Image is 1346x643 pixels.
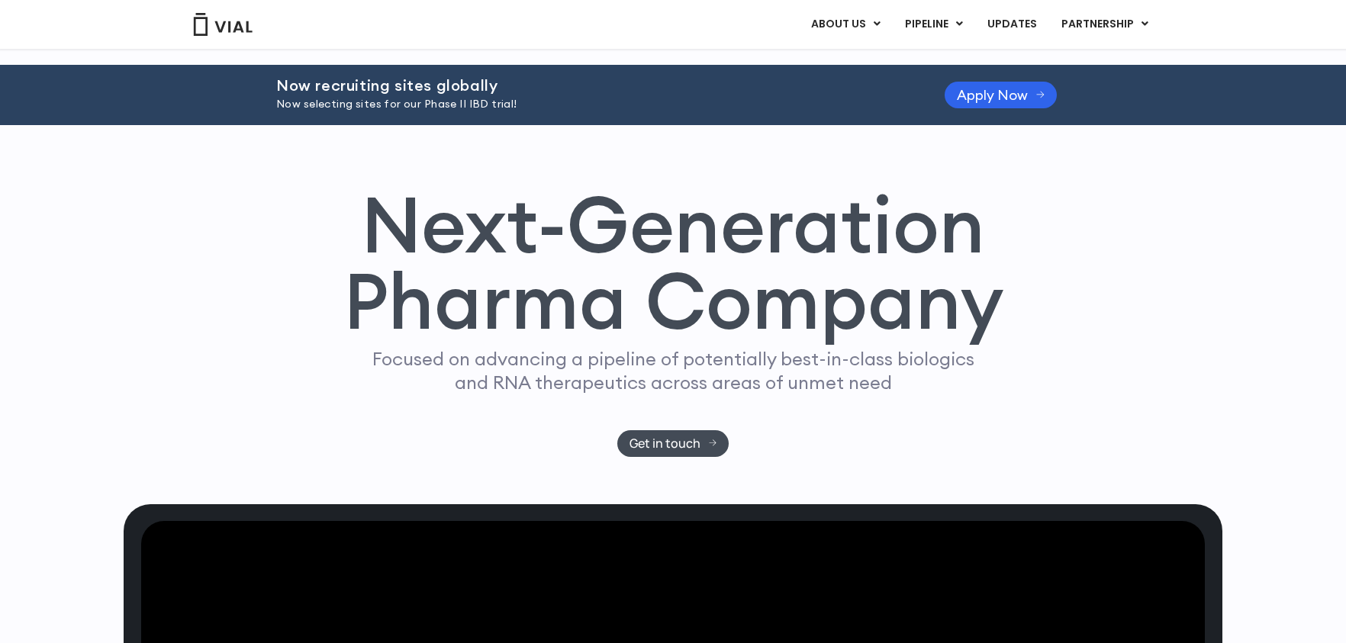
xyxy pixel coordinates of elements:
a: ABOUT USMenu Toggle [799,11,892,37]
span: Get in touch [630,438,700,449]
a: PIPELINEMenu Toggle [893,11,974,37]
a: Apply Now [945,82,1057,108]
p: Now selecting sites for our Phase II IBD trial! [276,96,906,113]
img: Vial Logo [192,13,253,36]
a: Get in touch [617,430,729,457]
h2: Now recruiting sites globally [276,77,906,94]
a: UPDATES [975,11,1048,37]
h1: Next-Generation Pharma Company [343,186,1003,340]
a: PARTNERSHIPMenu Toggle [1049,11,1161,37]
p: Focused on advancing a pipeline of potentially best-in-class biologics and RNA therapeutics acros... [365,347,981,394]
span: Apply Now [957,89,1028,101]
